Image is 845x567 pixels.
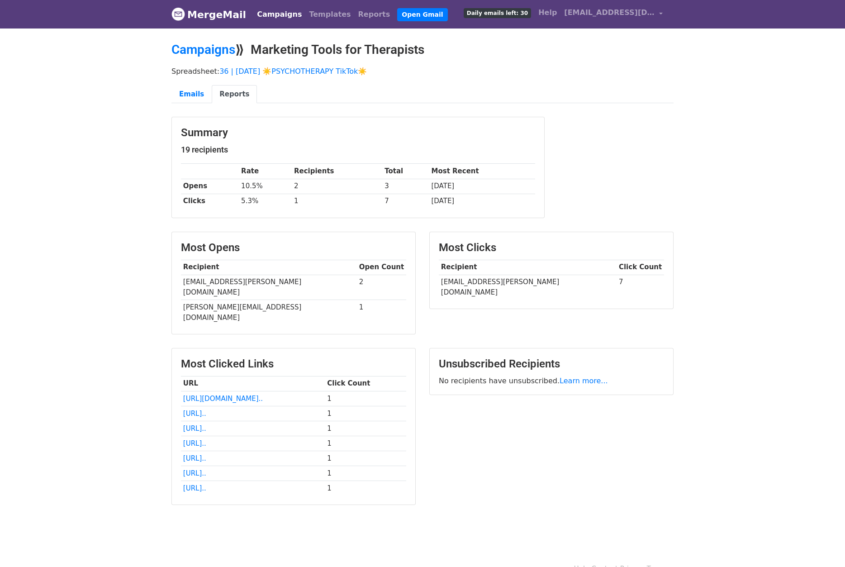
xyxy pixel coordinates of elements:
[429,179,535,194] td: [DATE]
[355,5,394,24] a: Reports
[292,164,382,179] th: Recipients
[253,5,305,24] a: Campaigns
[239,194,292,209] td: 5.3%
[800,524,845,567] iframe: Chat Widget
[325,421,406,436] td: 1
[439,260,617,275] th: Recipient
[181,275,357,300] td: [EMAIL_ADDRESS][PERSON_NAME][DOMAIN_NAME]
[325,376,406,391] th: Click Count
[429,194,535,209] td: [DATE]
[292,194,382,209] td: 1
[181,145,535,155] h5: 19 recipients
[183,424,206,433] a: [URL]..
[181,260,357,275] th: Recipient
[617,260,664,275] th: Click Count
[183,484,206,492] a: [URL]..
[181,241,406,254] h3: Most Opens
[382,194,429,209] td: 7
[382,164,429,179] th: Total
[181,376,325,391] th: URL
[564,7,655,18] span: [EMAIL_ADDRESS][DOMAIN_NAME]
[357,300,406,325] td: 1
[325,391,406,406] td: 1
[439,275,617,300] td: [EMAIL_ADDRESS][PERSON_NAME][DOMAIN_NAME]
[325,481,406,496] td: 1
[397,8,447,21] a: Open Gmail
[212,85,257,104] a: Reports
[171,42,674,57] h2: ⟫ Marketing Tools for Therapists
[183,439,206,448] a: [URL]..
[439,376,664,386] p: No recipients have unsubscribed.
[239,164,292,179] th: Rate
[183,410,206,418] a: [URL]..
[560,376,608,385] a: Learn more...
[239,179,292,194] td: 10.5%
[171,85,212,104] a: Emails
[181,179,239,194] th: Opens
[357,275,406,300] td: 2
[219,67,367,76] a: 36 | [DATE] ☀️PSYCHOTHERAPY TikTok☀️
[305,5,354,24] a: Templates
[181,194,239,209] th: Clicks
[325,451,406,466] td: 1
[325,406,406,421] td: 1
[460,4,535,22] a: Daily emails left: 30
[183,469,206,477] a: [URL]..
[535,4,560,22] a: Help
[325,436,406,451] td: 1
[171,5,246,24] a: MergeMail
[617,275,664,300] td: 7
[325,466,406,481] td: 1
[357,260,406,275] th: Open Count
[183,395,263,403] a: [URL][DOMAIN_NAME]..
[171,67,674,76] p: Spreadsheet:
[171,7,185,21] img: MergeMail logo
[439,357,664,371] h3: Unsubscribed Recipients
[183,454,206,462] a: [URL]..
[181,357,406,371] h3: Most Clicked Links
[464,8,531,18] span: Daily emails left: 30
[560,4,666,25] a: [EMAIL_ADDRESS][DOMAIN_NAME]
[181,300,357,325] td: [PERSON_NAME][EMAIL_ADDRESS][DOMAIN_NAME]
[429,164,535,179] th: Most Recent
[171,42,235,57] a: Campaigns
[382,179,429,194] td: 3
[292,179,382,194] td: 2
[439,241,664,254] h3: Most Clicks
[181,126,535,139] h3: Summary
